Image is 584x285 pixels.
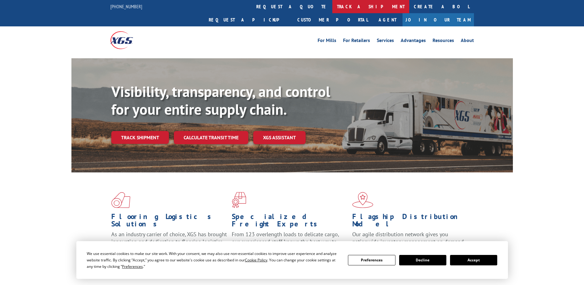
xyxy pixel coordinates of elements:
a: Advantages [401,38,426,45]
a: Customer Portal [293,13,372,26]
a: For Mills [318,38,336,45]
b: Visibility, transparency, and control for your entire supply chain. [111,82,330,119]
a: Track shipment [111,131,169,144]
a: Calculate transit time [174,131,248,144]
a: For Retailers [343,38,370,45]
p: From 123 overlength loads to delicate cargo, our experienced staff knows the best way to move you... [232,231,348,258]
span: Preferences [122,264,143,269]
a: Services [377,38,394,45]
span: Cookie Policy [245,257,267,263]
a: Agent [372,13,403,26]
h1: Specialized Freight Experts [232,213,348,231]
div: Cookie Consent Prompt [76,241,508,279]
button: Decline [399,255,446,265]
img: xgs-icon-total-supply-chain-intelligence-red [111,192,130,208]
a: About [461,38,474,45]
button: Accept [450,255,497,265]
a: Request a pickup [204,13,293,26]
img: xgs-icon-flagship-distribution-model-red [352,192,373,208]
h1: Flooring Logistics Solutions [111,213,227,231]
div: We use essential cookies to make our site work. With your consent, we may also use non-essential ... [87,250,341,270]
img: xgs-icon-focused-on-flooring-red [232,192,246,208]
a: Resources [433,38,454,45]
h1: Flagship Distribution Model [352,213,468,231]
span: As an industry carrier of choice, XGS has brought innovation and dedication to flooring logistics... [111,231,227,252]
span: Our agile distribution network gives you nationwide inventory management on demand. [352,231,465,245]
button: Preferences [348,255,395,265]
a: [PHONE_NUMBER] [110,3,142,10]
a: Join Our Team [403,13,474,26]
a: XGS ASSISTANT [253,131,306,144]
